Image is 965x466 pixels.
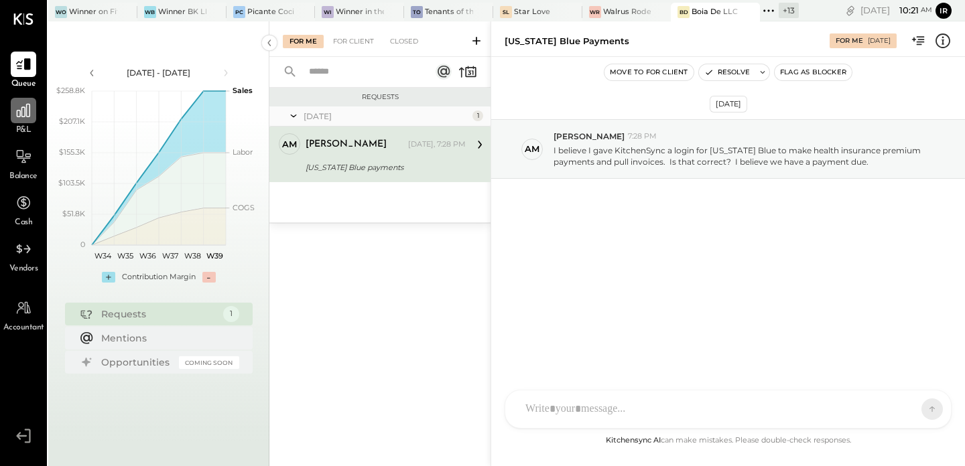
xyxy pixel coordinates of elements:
[233,203,255,212] text: COGS
[628,131,657,142] span: 7:28 PM
[411,6,423,18] div: To
[844,3,857,17] div: copy link
[699,64,755,80] button: Resolve
[779,3,799,18] div: + 13
[16,125,31,137] span: P&L
[101,356,172,369] div: Opportunities
[282,138,297,151] div: AM
[162,251,178,260] text: W37
[55,6,67,18] div: Wo
[868,36,891,46] div: [DATE]
[15,217,32,229] span: Cash
[589,6,601,18] div: WR
[158,7,206,17] div: Winner BK LLC
[276,92,484,102] div: Requests
[58,178,85,187] text: $103.5K
[306,138,387,151] div: [PERSON_NAME]
[775,64,852,80] button: Flag as Blocker
[139,251,155,260] text: W36
[206,251,222,260] text: W39
[1,98,46,137] a: P&L
[69,7,117,17] div: Winner on Fifth LLC
[836,36,863,46] div: For Me
[692,7,738,17] div: Boia De LLC
[425,7,473,17] div: Tenants of the Trees
[11,78,36,90] span: Queue
[554,145,934,167] p: I believe I gave KitchenSync a login for [US_STATE] Blue to make health insurance premium payment...
[223,306,239,322] div: 1
[283,35,324,48] div: For Me
[144,6,156,18] div: WB
[62,209,85,218] text: $51.8K
[117,251,133,260] text: W35
[101,331,233,345] div: Mentions
[184,251,200,260] text: W38
[1,190,46,229] a: Cash
[892,4,919,17] span: 10 : 21
[525,143,539,155] div: AM
[1,144,46,183] a: Balance
[1,52,46,90] a: Queue
[247,7,296,17] div: Picante Cocina Mexicana Rest
[678,6,690,18] div: BD
[408,139,466,150] div: [DATE], 7:28 PM
[202,272,216,283] div: -
[233,6,245,18] div: PC
[936,3,952,19] button: Ir
[1,295,46,334] a: Accountant
[860,4,932,17] div: [DATE]
[102,67,216,78] div: [DATE] - [DATE]
[179,356,239,369] div: Coming Soon
[604,64,694,80] button: Move to for client
[500,6,512,18] div: SL
[80,240,85,249] text: 0
[56,86,85,95] text: $258.8K
[603,7,651,17] div: Walrus Rodeo
[9,263,38,275] span: Vendors
[304,110,469,122] div: [DATE]
[322,6,334,18] div: Wi
[306,161,462,174] div: [US_STATE] Blue payments
[514,7,550,17] div: Star Love
[921,5,932,15] span: am
[554,131,625,142] span: [PERSON_NAME]
[326,35,381,48] div: For Client
[472,110,483,121] div: 1
[233,86,253,95] text: Sales
[710,96,747,112] div: [DATE]
[1,236,46,275] a: Vendors
[233,147,253,157] text: Labor
[9,171,38,183] span: Balance
[383,35,425,48] div: Closed
[336,7,384,17] div: Winner in the Park
[101,307,216,321] div: Requests
[102,272,115,283] div: +
[59,116,85,126] text: $207.1K
[94,251,112,260] text: W34
[3,322,44,334] span: Accountant
[505,35,629,48] div: [US_STATE] Blue payments
[122,272,196,283] div: Contribution Margin
[59,147,85,157] text: $155.3K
